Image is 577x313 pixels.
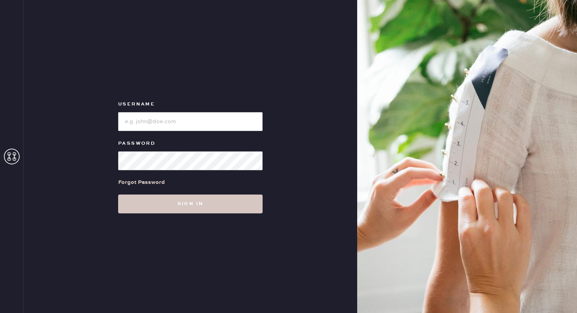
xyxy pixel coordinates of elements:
button: Sign in [118,195,263,213]
div: Forgot Password [118,178,165,187]
label: Username [118,100,263,109]
input: e.g. john@doe.com [118,112,263,131]
a: Forgot Password [118,170,165,195]
label: Password [118,139,263,148]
